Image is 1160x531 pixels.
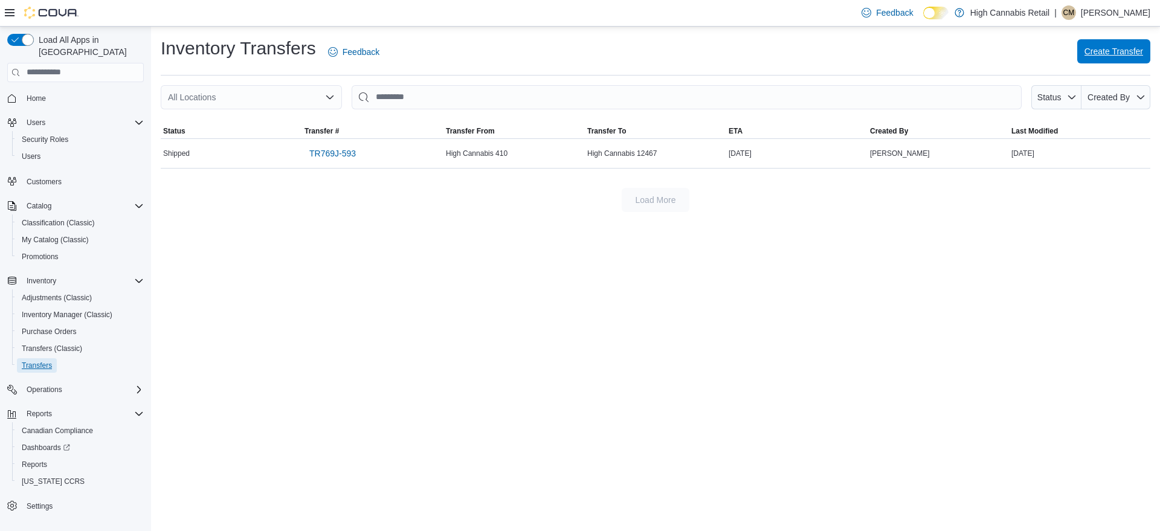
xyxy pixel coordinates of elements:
[446,126,495,136] span: Transfer From
[22,91,144,106] span: Home
[17,324,82,339] a: Purchase Orders
[22,199,144,213] span: Catalog
[585,124,726,138] button: Transfer To
[2,114,149,131] button: Users
[729,126,743,136] span: ETA
[22,252,59,262] span: Promotions
[22,175,66,189] a: Customers
[587,149,657,158] span: High Cannabis 12467
[323,40,384,64] a: Feedback
[2,89,149,107] button: Home
[1054,5,1057,20] p: |
[17,341,87,356] a: Transfers (Classic)
[302,124,443,138] button: Transfer #
[27,201,51,211] span: Catalog
[17,324,144,339] span: Purchase Orders
[24,7,79,19] img: Cova
[22,274,61,288] button: Inventory
[636,194,676,206] span: Load More
[587,126,626,136] span: Transfer To
[2,405,149,422] button: Reports
[304,141,361,166] a: TR769J-593
[27,385,62,394] span: Operations
[22,135,68,144] span: Security Roles
[22,235,89,245] span: My Catalog (Classic)
[17,440,144,455] span: Dashboards
[17,457,144,472] span: Reports
[27,276,56,286] span: Inventory
[1037,92,1062,102] span: Status
[17,457,52,472] a: Reports
[27,94,46,103] span: Home
[726,124,868,138] button: ETA
[22,361,52,370] span: Transfers
[1009,124,1150,138] button: Last Modified
[27,409,52,419] span: Reports
[17,233,144,247] span: My Catalog (Classic)
[325,92,335,102] button: Open list of options
[622,188,689,212] button: Load More
[12,306,149,323] button: Inventory Manager (Classic)
[1081,85,1150,109] button: Created By
[443,124,585,138] button: Transfer From
[2,172,149,190] button: Customers
[22,407,144,421] span: Reports
[22,218,95,228] span: Classification (Classic)
[17,358,57,373] a: Transfers
[22,443,70,452] span: Dashboards
[12,248,149,265] button: Promotions
[2,497,149,515] button: Settings
[17,423,144,438] span: Canadian Compliance
[22,499,57,513] a: Settings
[923,7,949,19] input: Dark Mode
[923,19,924,20] span: Dark Mode
[22,199,56,213] button: Catalog
[12,340,149,357] button: Transfers (Classic)
[17,249,144,264] span: Promotions
[726,146,868,161] div: [DATE]
[17,341,144,356] span: Transfers (Classic)
[22,115,144,130] span: Users
[12,456,149,473] button: Reports
[22,382,144,397] span: Operations
[17,216,144,230] span: Classification (Classic)
[22,91,51,106] a: Home
[17,474,89,489] a: [US_STATE] CCRS
[12,214,149,231] button: Classification (Classic)
[22,274,144,288] span: Inventory
[22,382,67,397] button: Operations
[17,307,144,322] span: Inventory Manager (Classic)
[161,36,316,60] h1: Inventory Transfers
[22,310,112,320] span: Inventory Manager (Classic)
[2,381,149,398] button: Operations
[12,473,149,490] button: [US_STATE] CCRS
[2,198,149,214] button: Catalog
[1077,39,1150,63] button: Create Transfer
[17,149,144,164] span: Users
[304,126,339,136] span: Transfer #
[352,85,1022,109] input: This is a search bar. After typing your query, hit enter to filter the results lower in the page.
[868,124,1009,138] button: Created By
[970,5,1050,20] p: High Cannabis Retail
[309,147,356,159] span: TR769J-593
[22,426,93,436] span: Canadian Compliance
[12,148,149,165] button: Users
[17,216,100,230] a: Classification (Classic)
[1031,85,1081,109] button: Status
[12,357,149,374] button: Transfers
[17,474,144,489] span: Washington CCRS
[12,231,149,248] button: My Catalog (Classic)
[12,131,149,148] button: Security Roles
[17,358,144,373] span: Transfers
[163,149,190,158] span: Shipped
[1081,5,1150,20] p: [PERSON_NAME]
[17,307,117,322] a: Inventory Manager (Classic)
[27,501,53,511] span: Settings
[22,407,57,421] button: Reports
[22,293,92,303] span: Adjustments (Classic)
[22,498,144,513] span: Settings
[22,115,50,130] button: Users
[17,291,97,305] a: Adjustments (Classic)
[343,46,379,58] span: Feedback
[12,439,149,456] a: Dashboards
